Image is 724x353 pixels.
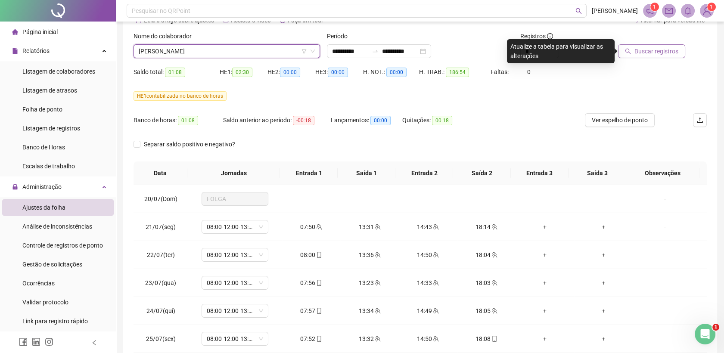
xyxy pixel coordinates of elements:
[289,250,334,260] div: 08:00
[569,161,626,185] th: Saída 3
[137,93,146,99] span: HE 1
[374,308,381,314] span: team
[633,168,693,178] span: Observações
[592,6,638,15] span: [PERSON_NAME]
[347,334,392,344] div: 13:32
[22,318,88,325] span: Link para registro rápido
[522,278,567,288] div: +
[695,324,715,344] iframe: Intercom live chat
[491,68,510,75] span: Faltas:
[406,306,451,316] div: 14:49
[432,308,439,314] span: team
[347,222,392,232] div: 13:31
[22,144,65,151] span: Banco de Horas
[664,195,666,202] span: -
[338,161,395,185] th: Saída 1
[634,46,678,56] span: Buscar registros
[432,336,439,342] span: team
[301,49,307,54] span: filter
[22,183,62,190] span: Administração
[511,161,569,185] th: Entrada 3
[145,279,176,286] span: 23/07(qua)
[289,278,334,288] div: 07:56
[491,336,497,342] span: mobile
[207,304,263,317] span: 08:00-12:00-13:12-18:00
[280,161,338,185] th: Entrada 1
[464,306,509,316] div: 18:05
[232,68,252,77] span: 02:30
[22,261,82,268] span: Gestão de solicitações
[315,280,322,286] span: mobile
[22,280,55,287] span: Ocorrências
[207,192,263,205] span: FOLGA
[207,332,263,345] span: 08:00-12:00-13:12-18:00
[432,252,439,258] span: team
[581,222,626,232] div: +
[374,252,381,258] span: team
[134,31,197,41] label: Nome do colaborador
[386,68,407,77] span: 00:00
[289,334,334,344] div: 07:52
[625,48,631,54] span: search
[293,116,314,125] span: -00:18
[22,242,103,249] span: Controle de registros de ponto
[707,3,716,11] sup: Atualize o seu contato no menu Meus Dados
[22,28,58,35] span: Página inicial
[464,222,509,232] div: 18:14
[581,306,626,316] div: +
[522,334,567,344] div: +
[331,115,402,125] div: Lançamentos:
[446,68,469,77] span: 186:54
[315,336,322,342] span: mobile
[12,184,18,190] span: lock
[665,7,673,15] span: mail
[581,334,626,344] div: +
[139,45,315,58] span: RONALD FELIPE DA SILVA
[374,280,381,286] span: team
[712,324,719,331] span: 1
[507,39,615,63] div: Atualize a tabela para visualizar as alterações
[347,250,392,260] div: 13:36
[207,220,263,233] span: 08:00-12:00-13:12-18:00
[22,106,62,113] span: Folha de ponto
[464,334,509,344] div: 18:08
[134,91,227,101] span: contabilizada no banco de horas
[640,278,690,288] div: -
[207,276,263,289] span: 08:00-12:00-13:12-18:00
[453,161,511,185] th: Saída 2
[575,8,582,14] span: search
[223,115,331,125] div: Saldo anterior ao período:
[640,334,690,344] div: -
[464,250,509,260] div: 18:04
[406,250,451,260] div: 14:50
[696,117,703,124] span: upload
[315,252,322,258] span: mobile
[700,4,713,17] img: 81079
[684,7,692,15] span: bell
[134,67,220,77] div: Saldo total:
[370,116,391,125] span: 00:00
[372,48,379,55] span: to
[19,338,28,346] span: facebook
[91,340,97,346] span: left
[710,4,713,10] span: 1
[406,222,451,232] div: 14:43
[395,161,453,185] th: Entrada 2
[640,250,690,260] div: -
[527,68,531,75] span: 0
[32,338,40,346] span: linkedin
[328,68,348,77] span: 00:00
[406,278,451,288] div: 14:33
[134,161,187,185] th: Data
[12,48,18,54] span: file
[144,195,177,202] span: 20/07(Dom)
[650,3,659,11] sup: 1
[187,161,280,185] th: Jornadas
[520,31,553,41] span: Registros
[432,224,439,230] span: team
[372,48,379,55] span: swap-right
[464,278,509,288] div: 18:03
[140,139,239,149] span: Separar saldo positivo e negativo?
[406,334,451,344] div: 14:50
[640,222,690,232] div: -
